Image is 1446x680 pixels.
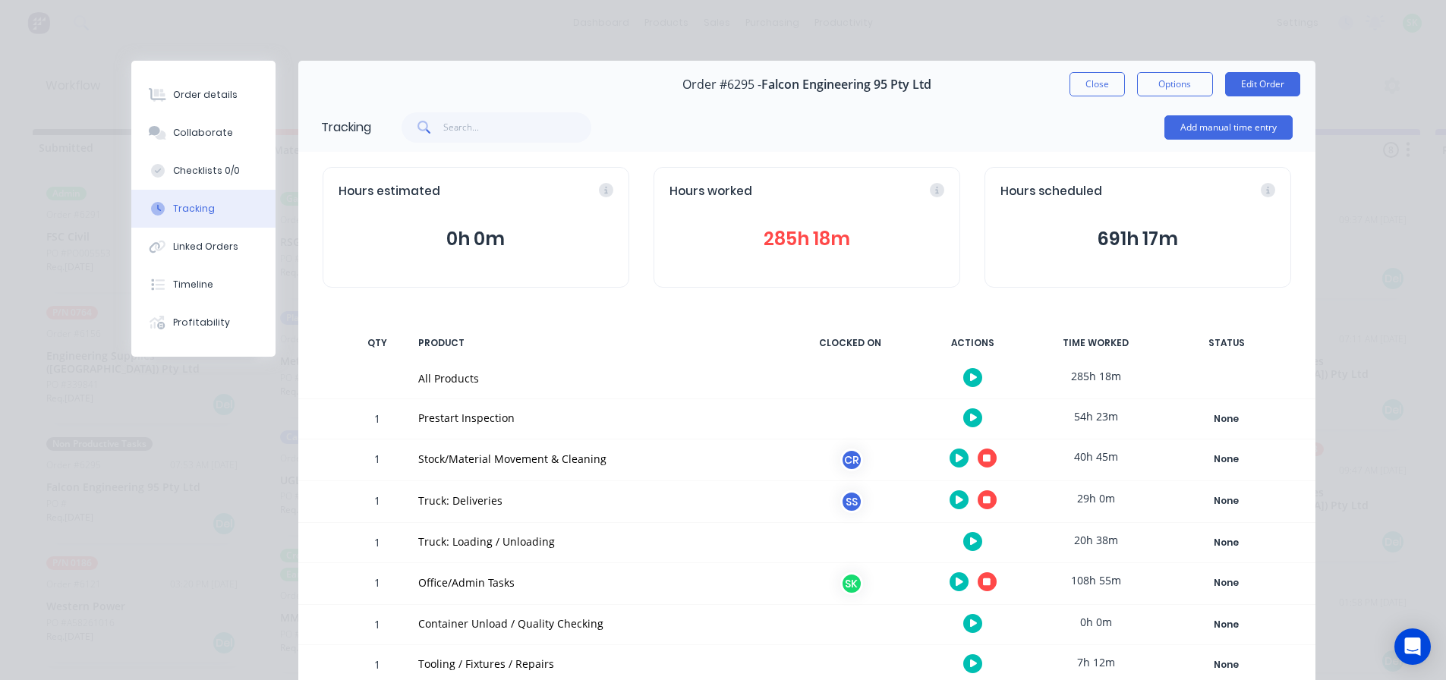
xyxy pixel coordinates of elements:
[1039,605,1153,639] div: 0h 0m
[354,607,400,644] div: 1
[418,615,775,631] div: Container Unload / Quality Checking
[354,401,400,439] div: 1
[1039,439,1153,474] div: 40h 45m
[173,202,215,216] div: Tracking
[173,278,213,291] div: Timeline
[131,114,276,152] button: Collaborate
[1171,408,1282,430] button: None
[339,183,440,200] span: Hours estimated
[1171,449,1282,470] button: None
[1172,409,1281,429] div: None
[1039,645,1153,679] div: 7h 12m
[418,370,775,386] div: All Products
[1172,573,1281,593] div: None
[418,410,775,426] div: Prestart Inspection
[418,656,775,672] div: Tooling / Fixtures / Repairs
[409,327,784,359] div: PRODUCT
[793,327,907,359] div: CLOCKED ON
[1172,655,1281,675] div: None
[354,483,400,522] div: 1
[1039,481,1153,515] div: 29h 0m
[1172,491,1281,511] div: None
[1162,327,1291,359] div: STATUS
[840,449,863,471] div: CR
[443,112,591,143] input: Search...
[173,126,233,140] div: Collaborate
[916,327,1030,359] div: ACTIONS
[1172,615,1281,634] div: None
[840,572,863,595] div: SK
[354,565,400,604] div: 1
[131,76,276,114] button: Order details
[669,225,944,253] button: 285h 18m
[354,525,400,562] div: 1
[354,327,400,359] div: QTY
[1039,359,1153,393] div: 285h 18m
[1172,449,1281,469] div: None
[1000,183,1102,200] span: Hours scheduled
[1039,523,1153,557] div: 20h 38m
[173,240,238,253] div: Linked Orders
[682,77,761,92] span: Order #6295 -
[131,228,276,266] button: Linked Orders
[1171,490,1282,512] button: None
[1172,533,1281,552] div: None
[131,152,276,190] button: Checklists 0/0
[131,304,276,342] button: Profitability
[1171,532,1282,553] button: None
[1000,225,1275,253] button: 691h 17m
[354,442,400,480] div: 1
[173,88,238,102] div: Order details
[1225,72,1300,96] button: Edit Order
[761,77,931,92] span: Falcon Engineering 95 Pty Ltd
[418,534,775,549] div: Truck: Loading / Unloading
[1164,115,1293,140] button: Add manual time entry
[1039,563,1153,597] div: 108h 55m
[1039,327,1153,359] div: TIME WORKED
[131,190,276,228] button: Tracking
[418,493,775,508] div: Truck: Deliveries
[173,316,230,329] div: Profitability
[418,451,775,467] div: Stock/Material Movement & Cleaning
[1171,614,1282,635] button: None
[418,575,775,590] div: Office/Admin Tasks
[339,225,613,253] button: 0h 0m
[1171,654,1282,675] button: None
[321,118,371,137] div: Tracking
[1039,399,1153,433] div: 54h 23m
[1070,72,1125,96] button: Close
[840,490,863,513] div: SS
[1137,72,1213,96] button: Options
[173,164,240,178] div: Checklists 0/0
[1394,628,1431,665] div: Open Intercom Messenger
[669,183,752,200] span: Hours worked
[1171,572,1282,593] button: None
[131,266,276,304] button: Timeline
